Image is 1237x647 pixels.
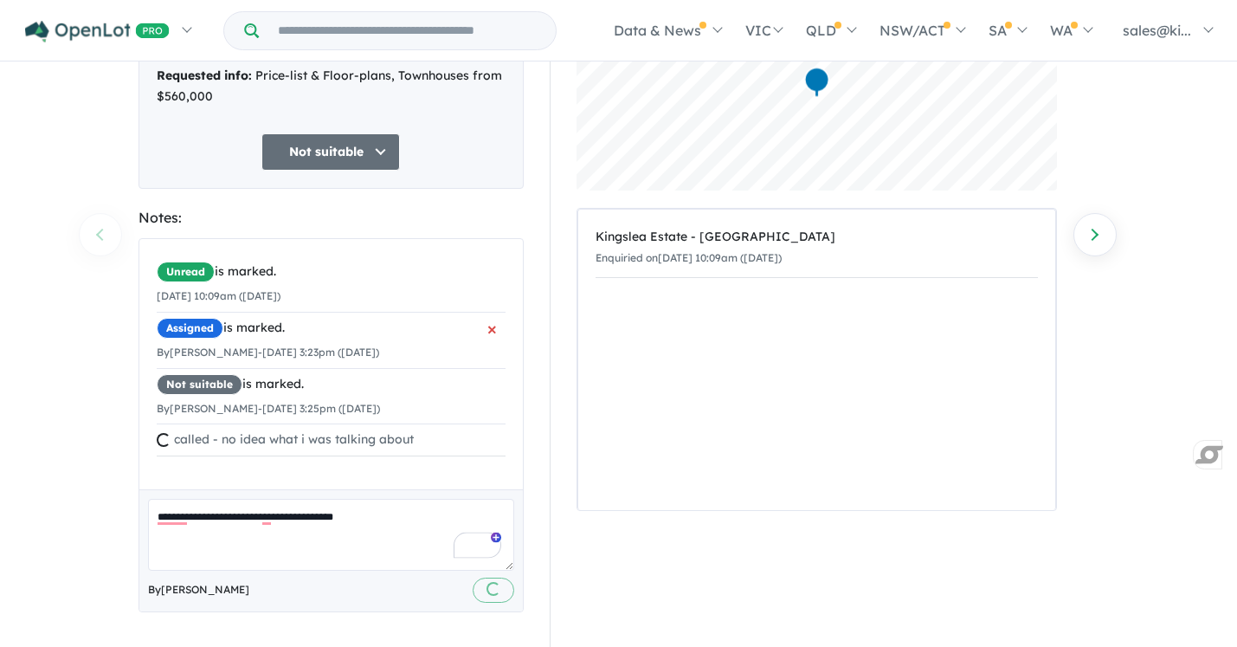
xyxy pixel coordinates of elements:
[596,251,782,264] small: Enquiried on [DATE] 10:09am ([DATE])
[157,346,379,359] small: By [PERSON_NAME] - [DATE] 3:23pm ([DATE])
[157,402,380,415] small: By [PERSON_NAME] - [DATE] 3:25pm ([DATE])
[157,374,242,395] span: Not suitable
[148,581,249,598] span: By [PERSON_NAME]
[261,133,400,171] button: Not suitable
[157,289,280,302] small: [DATE] 10:09am ([DATE])
[25,21,170,42] img: Openlot PRO Logo White
[803,67,829,99] div: Map marker
[157,68,252,83] strong: Requested info:
[596,227,1038,248] div: Kingslea Estate - [GEOGRAPHIC_DATA]
[157,374,506,395] div: is marked.
[174,431,414,447] span: called - no idea what i was talking about
[157,66,506,107] div: Price-list & Floor-plans, Townhouses from $560,000
[157,318,506,339] div: is marked.
[157,262,506,282] div: is marked.
[157,262,215,282] span: Unread
[157,318,223,339] span: Assigned
[262,12,552,49] input: Try estate name, suburb, builder or developer
[139,206,524,230] div: Notes:
[596,218,1038,278] a: Kingslea Estate - [GEOGRAPHIC_DATA]Enquiried on[DATE] 10:09am ([DATE])
[148,499,514,571] textarea: To enrich screen reader interactions, please activate Accessibility in Grammarly extension settings
[487,313,497,345] span: ×
[1123,22,1191,39] span: sales@ki...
